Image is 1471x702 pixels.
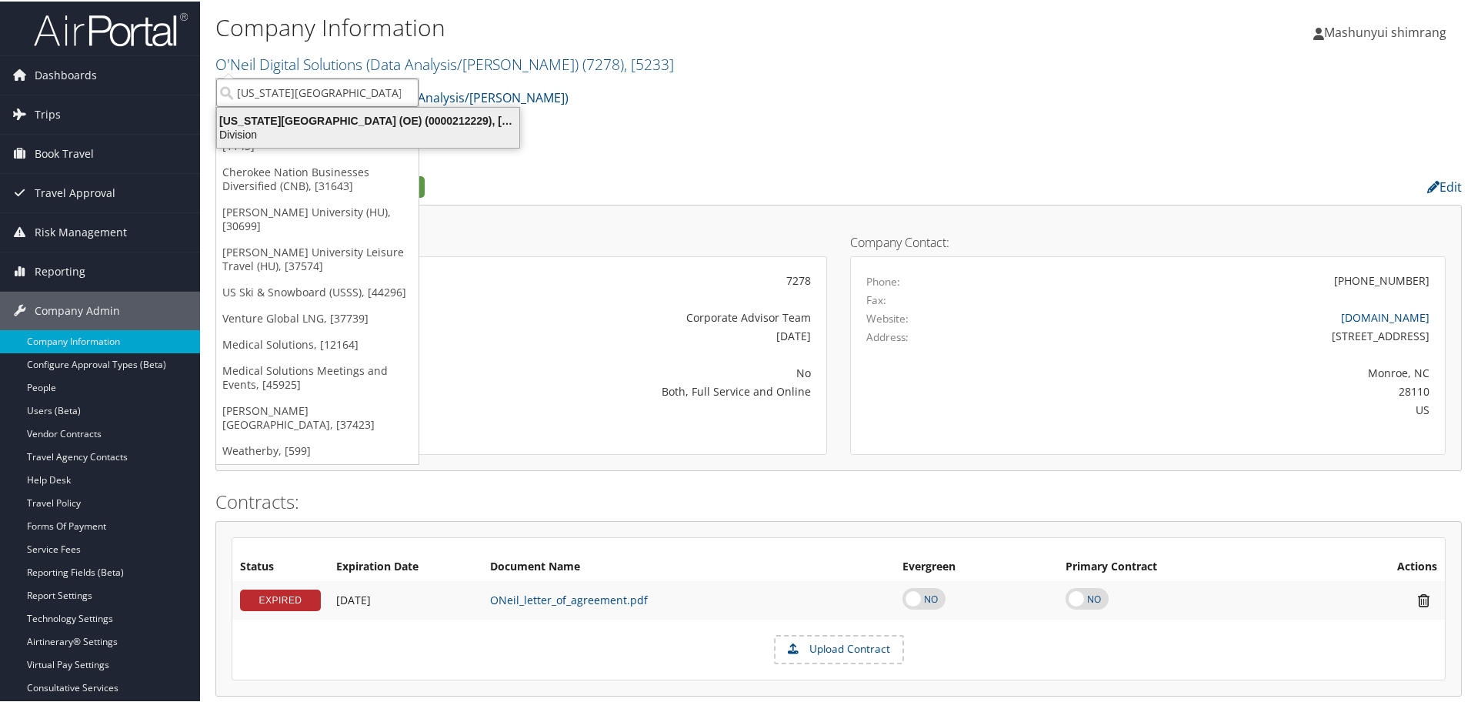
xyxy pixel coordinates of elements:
a: Edit [1427,177,1462,194]
a: [DOMAIN_NAME] [1341,309,1429,323]
div: Division [208,126,529,140]
img: airportal-logo.png [34,10,188,46]
span: Dashboards [35,55,97,93]
a: Venture Global LNG, [37739] [216,304,419,330]
div: No [443,363,811,379]
label: Fax: [866,291,886,306]
a: [PERSON_NAME] University Leisure Travel (HU), [37574] [216,238,419,278]
span: Mashunyui shimrang [1324,22,1446,39]
span: Travel Approval [35,172,115,211]
label: Phone: [866,272,900,288]
a: [PERSON_NAME][GEOGRAPHIC_DATA], [37423] [216,396,419,436]
a: O'Neil Digital Solutions (Data Analysis/[PERSON_NAME]) [215,52,674,73]
th: Status [232,552,329,580]
span: ( 7278 ) [582,52,624,73]
a: [PERSON_NAME] University (HU), [30699] [216,198,419,238]
i: Remove Contract [1410,591,1437,607]
th: Primary Contract [1058,552,1313,580]
label: Upload Contract [776,635,902,661]
th: Actions [1313,552,1445,580]
th: Expiration Date [329,552,482,580]
a: ONeil_letter_of_agreement.pdf [490,591,648,606]
a: US Ski & Snowboard (USSS), [44296] [216,278,419,304]
h2: Company Profile: [215,172,1039,198]
div: Add/Edit Date [336,592,475,606]
div: [PHONE_NUMBER] [1334,271,1429,287]
a: Weatherby, [599] [216,436,419,463]
span: [DATE] [336,591,371,606]
a: Mashunyui shimrang [1313,8,1462,54]
span: Reporting [35,251,85,289]
h4: Company Contact: [850,235,1446,247]
input: Search Accounts [216,77,419,105]
div: [STREET_ADDRESS] [1013,326,1430,343]
h1: Company Information [215,10,1046,42]
h4: Account Details: [232,235,827,247]
div: 28110 [1013,382,1430,398]
span: Risk Management [35,212,127,250]
div: 7278 [443,271,811,287]
div: US [1013,400,1430,416]
span: Company Admin [35,290,120,329]
th: Evergreen [895,552,1058,580]
div: [DATE] [443,326,811,343]
div: [US_STATE][GEOGRAPHIC_DATA] (OE) (0000212229), [857] [208,112,529,126]
a: Cherokee Nation Businesses Diversified (CNB), [31643] [216,158,419,198]
div: Monroe, NC [1013,363,1430,379]
div: Corporate Advisor Team [443,308,811,324]
h2: Contracts: [215,487,1462,513]
span: Book Travel [35,133,94,172]
a: Medical Solutions Meetings and Events, [45925] [216,356,419,396]
div: EXPIRED [240,588,321,610]
span: Trips [35,94,61,132]
span: , [ 5233 ] [624,52,674,73]
label: Address: [866,328,909,343]
div: Both, Full Service and Online [443,382,811,398]
label: Website: [866,309,909,325]
th: Document Name [482,552,895,580]
a: Medical Solutions, [12164] [216,330,419,356]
